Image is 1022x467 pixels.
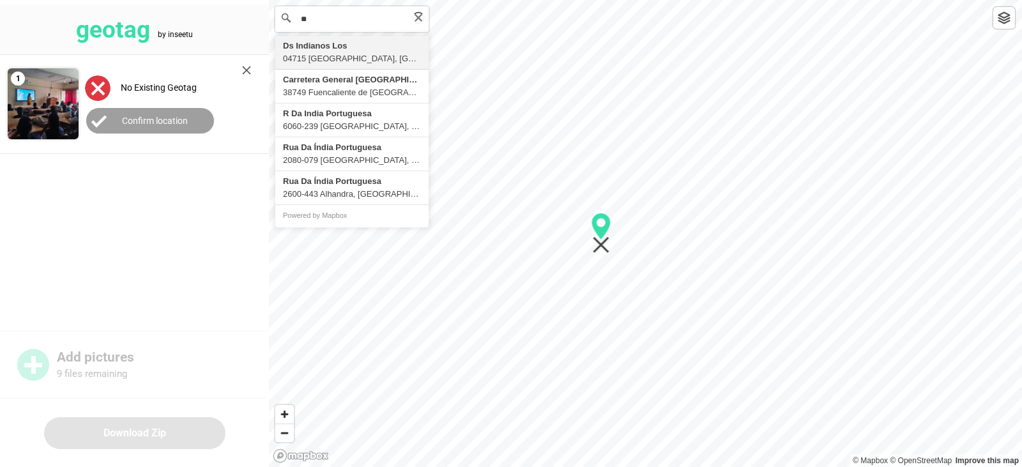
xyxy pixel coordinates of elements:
[956,456,1019,465] a: Map feedback
[283,175,421,188] div: Rua Da Índia Portuguesa
[275,405,294,424] button: Zoom in
[122,116,188,126] label: Confirm location
[283,107,421,120] div: R Da India Portuguesa
[890,456,952,465] a: OpenStreetMap
[283,154,421,167] div: 2080-079 [GEOGRAPHIC_DATA], [GEOGRAPHIC_DATA], [GEOGRAPHIC_DATA]
[283,211,347,219] a: Powered by Mapbox
[86,108,214,134] button: Confirm location
[242,66,251,75] img: cross
[76,16,150,43] tspan: geotag
[85,75,111,101] img: uploadImagesAlt
[8,68,79,139] img: 8bKjlIV2Z1hJOisQ==
[591,213,611,254] div: Map marker
[998,11,1011,24] img: toggleLayer
[283,40,421,52] div: Ds Indianos Los
[283,73,421,86] div: Carretera General [GEOGRAPHIC_DATA]
[275,6,429,32] input: Search
[158,30,193,39] tspan: by inseetu
[275,424,294,442] span: Zoom out
[283,141,421,154] div: Rua Da Índia Portuguesa
[283,120,421,133] div: 6060-239 [GEOGRAPHIC_DATA], [GEOGRAPHIC_DATA], [GEOGRAPHIC_DATA]
[283,86,421,99] div: 38749 Fuencaliente de [GEOGRAPHIC_DATA], [GEOGRAPHIC_DATA][PERSON_NAME], [GEOGRAPHIC_DATA]
[275,424,294,442] button: Zoom out
[283,188,421,201] div: 2600-443 Alhandra, [GEOGRAPHIC_DATA], [GEOGRAPHIC_DATA]
[273,448,329,463] a: Mapbox logo
[11,72,25,86] span: 1
[283,52,421,65] div: 04715 [GEOGRAPHIC_DATA], [GEOGRAPHIC_DATA], [GEOGRAPHIC_DATA]
[853,456,888,465] a: Mapbox
[121,82,197,93] label: No Existing Geotag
